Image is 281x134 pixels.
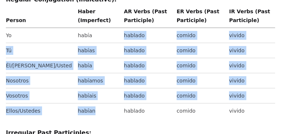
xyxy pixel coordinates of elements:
[226,43,275,58] td: vivido
[75,58,121,73] td: había
[6,88,75,103] td: Vosotros
[121,103,174,119] td: hablado
[75,73,121,88] td: habíamos
[6,28,75,43] td: Yo
[6,43,75,58] td: Tú
[174,28,226,43] td: comido
[75,43,121,58] td: habías
[174,88,226,103] td: comido
[226,7,275,28] th: IR Verbs (Past Participle)
[174,73,226,88] td: comido
[226,58,275,73] td: vivido
[174,43,226,58] td: comido
[174,103,226,119] td: comido
[75,88,121,103] td: habíais
[75,28,121,43] td: había
[121,58,174,73] td: hablado
[226,73,275,88] td: vivido
[6,103,75,119] td: Ellos/Ustedes
[75,7,121,28] th: Haber (Imperfect)
[121,7,174,28] th: AR Verbs (Past Participle)
[6,73,75,88] td: Nosotros
[226,28,275,43] td: vivido
[121,88,174,103] td: hablado
[121,28,174,43] td: hablado
[75,103,121,119] td: habían
[174,58,226,73] td: comido
[174,7,226,28] th: ER Verbs (Past Participle)
[226,88,275,103] td: vivido
[226,103,275,119] td: vivido
[6,7,75,28] th: Person
[121,73,174,88] td: hablado
[121,43,174,58] td: hablado
[6,58,75,73] td: Él/[PERSON_NAME]/Usted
